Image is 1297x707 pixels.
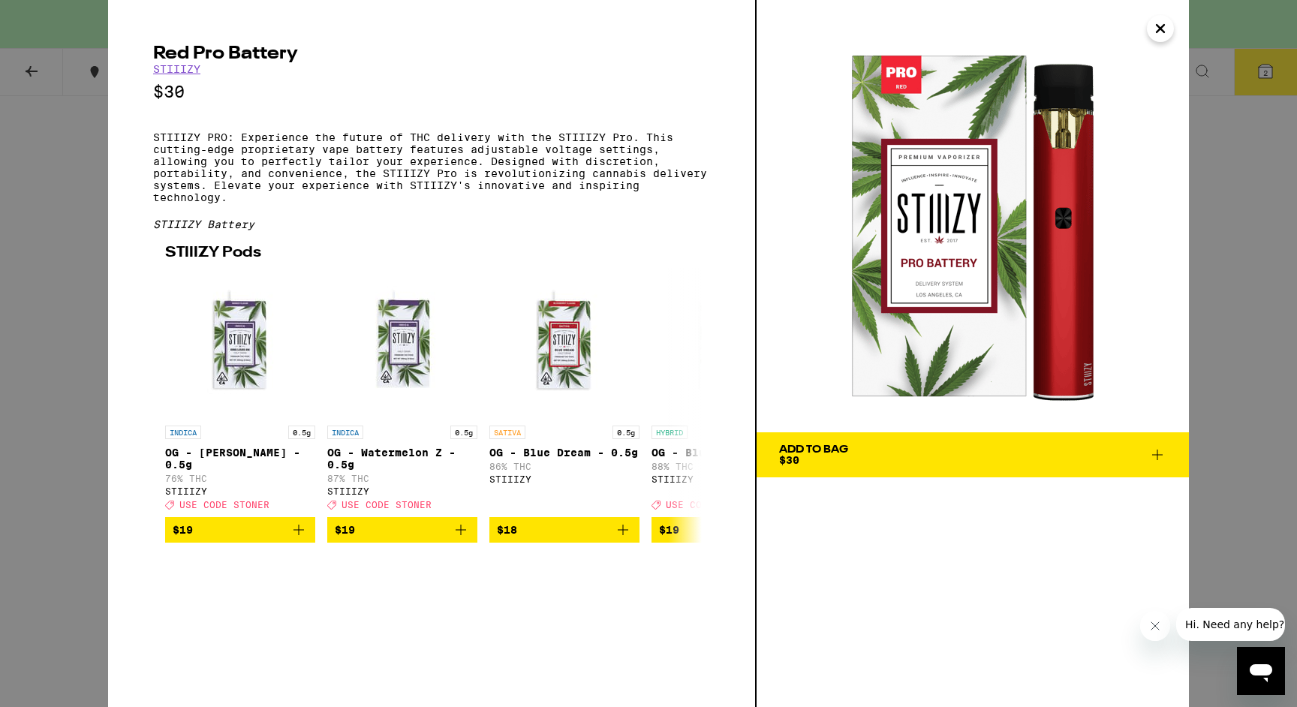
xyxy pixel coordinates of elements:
div: STIIIZY Battery [153,218,710,230]
img: STIIIZY - OG - Blue Burst - 0.5g [652,268,802,418]
button: Add to bag [489,517,639,543]
button: Close [1147,15,1174,42]
p: OG - Blue Dream - 0.5g [489,447,639,459]
p: $30 [153,83,710,101]
span: USE CODE STONER [342,500,432,510]
a: STIIIZY [153,63,200,75]
p: 0.5g [612,426,639,439]
a: Open page for OG - Blue Dream - 0.5g from STIIIZY [489,268,639,517]
img: STIIIZY - OG - Blue Dream - 0.5g [489,268,639,418]
h2: STIIIZY Pods [165,245,698,260]
p: 0.5g [288,426,315,439]
p: OG - Blue Burst - 0.5g [652,447,802,459]
p: INDICA [327,426,363,439]
button: Add To Bag$30 [757,432,1189,477]
iframe: Close message [1140,611,1170,641]
p: 86% THC [489,462,639,471]
p: HYBRID [652,426,688,439]
p: 76% THC [165,474,315,483]
p: INDICA [165,426,201,439]
img: STIIIZY - OG - King Louis XIII - 0.5g [165,268,315,418]
span: $19 [335,524,355,536]
span: USE CODE STONER [179,500,269,510]
p: SATIVA [489,426,525,439]
div: STIIIZY [327,486,477,496]
button: Add to bag [327,517,477,543]
span: $18 [497,524,517,536]
span: $19 [173,524,193,536]
button: Add to bag [652,517,802,543]
p: OG - Watermelon Z - 0.5g [327,447,477,471]
img: STIIIZY - OG - Watermelon Z - 0.5g [327,268,477,418]
div: STIIIZY [165,486,315,496]
a: Open page for OG - King Louis XIII - 0.5g from STIIIZY [165,268,315,517]
p: 0.5g [450,426,477,439]
div: STIIIZY [652,474,802,484]
p: OG - [PERSON_NAME] - 0.5g [165,447,315,471]
h2: Red Pro Battery [153,45,710,63]
span: $30 [779,454,799,466]
a: Open page for OG - Watermelon Z - 0.5g from STIIIZY [327,268,477,517]
div: STIIIZY [489,474,639,484]
p: 88% THC [652,462,802,471]
iframe: Button to launch messaging window [1237,647,1285,695]
div: Add To Bag [779,444,848,455]
a: Open page for OG - Blue Burst - 0.5g from STIIIZY [652,268,802,517]
p: 87% THC [327,474,477,483]
p: STIIIZY PRO: Experience the future of THC delivery with the STIIIZY Pro. This cutting-edge propri... [153,131,710,203]
span: USE CODE STONER [666,500,756,510]
button: Add to bag [165,517,315,543]
span: $19 [659,524,679,536]
iframe: Message from company [1176,608,1285,641]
